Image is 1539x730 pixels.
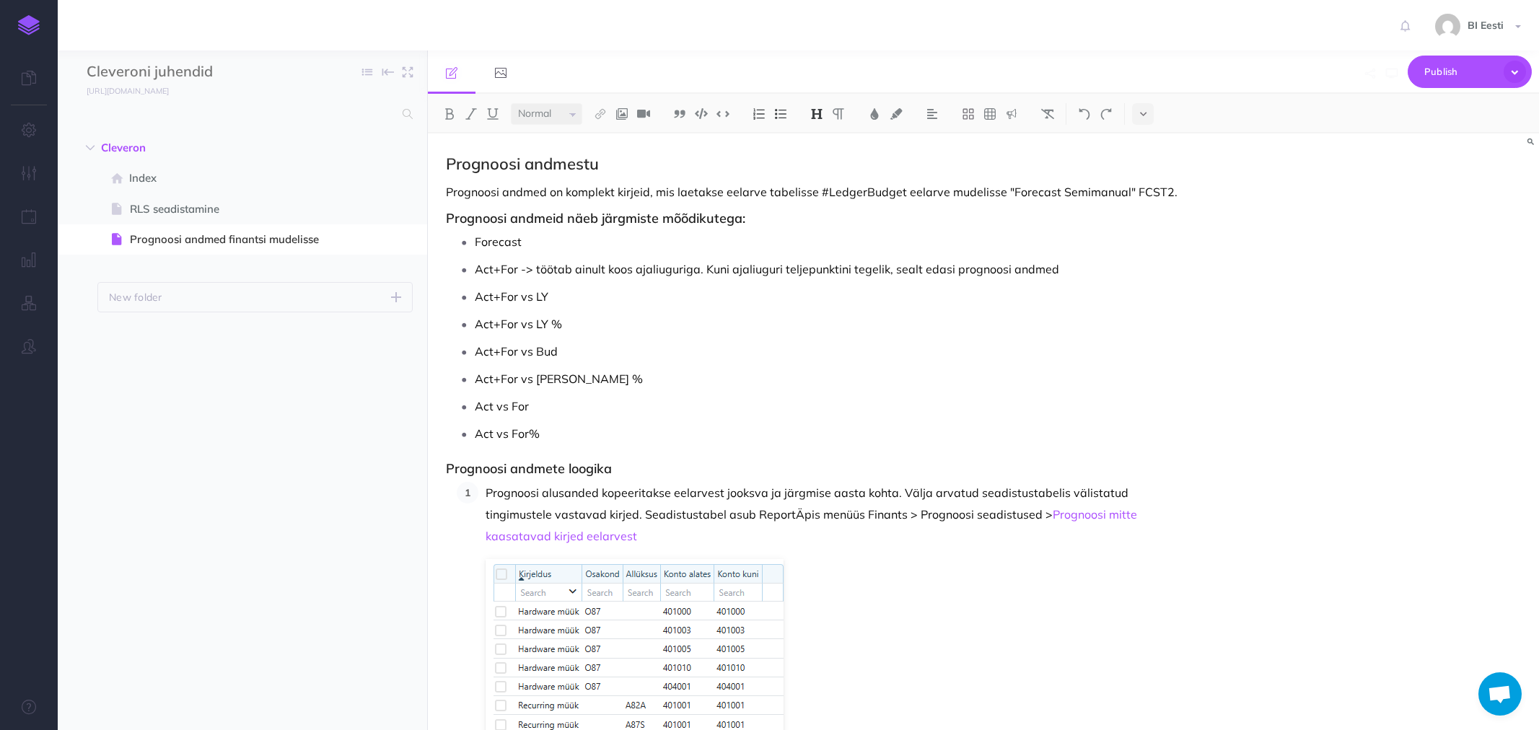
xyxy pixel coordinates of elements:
[58,83,183,97] a: [URL][DOMAIN_NAME]
[1078,108,1091,120] img: Undo
[475,395,1188,417] p: Act vs For
[18,15,40,35] img: logo-mark.svg
[753,108,766,120] img: Ordered list button
[774,108,787,120] img: Unordered list button
[695,108,708,119] img: Code block button
[716,108,729,119] img: Inline code button
[87,101,394,127] input: Search
[443,108,456,120] img: Bold button
[130,231,341,248] span: Prognoosi andmed finantsi mudelisse
[129,170,341,187] span: Index
[465,108,478,120] img: Italic button
[983,108,996,120] img: Create table button
[446,462,1188,476] h3: Prognoosi andmete loogika
[87,61,256,83] input: Documentation Name
[97,282,413,312] button: New folder
[810,108,823,120] img: Headings dropdown button
[1424,61,1496,83] span: Publish
[594,108,607,120] img: Link button
[475,423,1188,444] p: Act vs For%
[1435,14,1460,39] img: 9862dc5e82047a4d9ba6d08c04ce6da6.jpg
[926,108,939,120] img: Alignment dropdown menu button
[832,108,845,120] img: Paragraph button
[101,139,323,157] span: Cleveron
[1478,672,1522,716] div: Avatud vestlus
[486,108,499,120] img: Underline button
[673,108,686,120] img: Blockquote button
[475,231,1188,252] p: Forecast
[1005,108,1018,120] img: Callout dropdown menu button
[475,286,1188,307] p: Act+For vs LY
[615,108,628,120] img: Add image button
[446,183,1188,201] p: Prognoosi andmed on komplekt kirjeid, mis laetakse eelarve tabelisse #LedgerBudget eelarve mudeli...
[475,258,1188,280] p: Act+For -> töötab ainult koos ajaliuguriga. Kuni ajaliuguri teljepunktini tegelik, sealt edasi pr...
[130,201,341,218] span: RLS seadistamine
[1460,19,1511,32] span: BI Eesti
[446,211,1188,226] h3: Prognoosi andmeid näeb järgmiste mõõdikutega:
[446,155,1188,172] h2: Prognoosi andmestu
[890,108,903,120] img: Text background color button
[868,108,881,120] img: Text color button
[87,86,169,96] small: [URL][DOMAIN_NAME]
[637,108,650,120] img: Add video button
[486,507,1140,543] a: Prognoosi mitte kaasatavad kirjed eelarvest
[475,313,1188,335] p: Act+For vs LY %
[475,368,1188,390] p: Act+For vs [PERSON_NAME] %
[486,482,1188,547] p: Prognoosi alusanded kopeeritakse eelarvest jooksva ja järgmise aasta kohta. Välja arvatud seadist...
[1100,108,1113,120] img: Redo
[475,340,1188,362] p: Act+For vs Bud
[1408,56,1532,88] button: Publish
[109,289,162,305] p: New folder
[1041,108,1054,120] img: Clear styles button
